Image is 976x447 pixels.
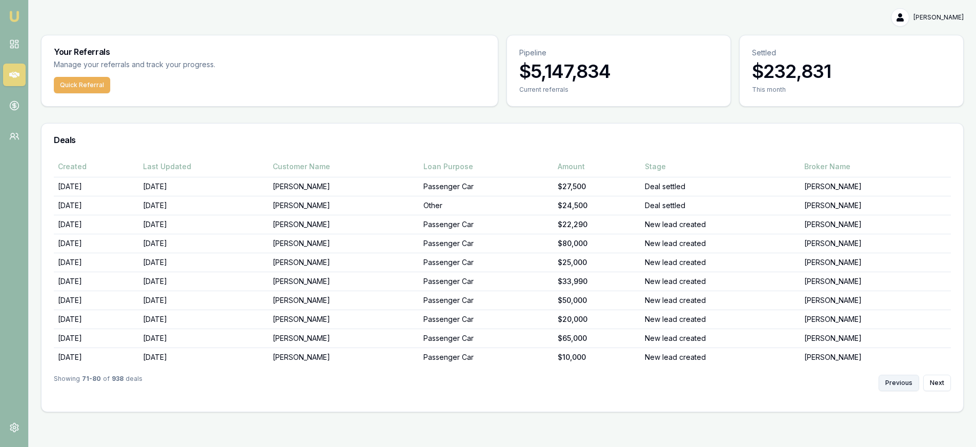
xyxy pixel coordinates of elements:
td: [DATE] [139,272,269,291]
img: emu-icon-u.png [8,10,21,23]
td: [DATE] [54,215,139,234]
td: [PERSON_NAME] [269,253,419,272]
td: [DATE] [54,348,139,367]
td: [DATE] [54,177,139,196]
div: $65,000 [558,333,637,343]
div: Amount [558,161,637,172]
div: Created [58,161,135,172]
td: [DATE] [54,272,139,291]
strong: 938 [112,375,124,391]
div: Showing of deals [54,375,143,391]
div: $20,000 [558,314,637,324]
td: Passenger Car [419,234,554,253]
div: $80,000 [558,238,637,249]
div: Broker Name [804,161,947,172]
td: Passenger Car [419,310,554,329]
td: [PERSON_NAME] [269,177,419,196]
td: Passenger Car [419,272,554,291]
td: [PERSON_NAME] [800,215,951,234]
td: Passenger Car [419,348,554,367]
td: [DATE] [139,253,269,272]
p: Pipeline [519,48,718,58]
p: Manage your referrals and track your progress. [54,59,316,71]
td: New lead created [641,348,800,367]
td: [PERSON_NAME] [800,234,951,253]
div: $27,500 [558,181,637,192]
div: Customer Name [273,161,415,172]
div: This month [752,86,951,94]
td: [PERSON_NAME] [269,234,419,253]
td: New lead created [641,291,800,310]
div: $10,000 [558,352,637,362]
td: [PERSON_NAME] [800,253,951,272]
td: [PERSON_NAME] [800,177,951,196]
td: [DATE] [139,215,269,234]
td: New lead created [641,329,800,348]
div: $33,990 [558,276,637,287]
button: Next [923,375,951,391]
td: [DATE] [54,291,139,310]
td: Other [419,196,554,215]
td: [PERSON_NAME] [269,272,419,291]
td: [DATE] [139,348,269,367]
td: Passenger Car [419,177,554,196]
td: [DATE] [54,253,139,272]
td: New lead created [641,310,800,329]
td: [PERSON_NAME] [800,329,951,348]
td: [DATE] [139,234,269,253]
td: [PERSON_NAME] [800,348,951,367]
button: Previous [879,375,919,391]
td: Passenger Car [419,291,554,310]
td: [DATE] [54,234,139,253]
div: $25,000 [558,257,637,268]
td: New lead created [641,253,800,272]
td: [PERSON_NAME] [800,291,951,310]
td: [PERSON_NAME] [800,196,951,215]
td: [DATE] [54,310,139,329]
h3: $5,147,834 [519,61,718,82]
td: Deal settled [641,196,800,215]
p: Settled [752,48,951,58]
td: Passenger Car [419,253,554,272]
td: New lead created [641,234,800,253]
h3: Deals [54,136,951,144]
td: [PERSON_NAME] [800,272,951,291]
td: [PERSON_NAME] [269,291,419,310]
td: [DATE] [54,196,139,215]
div: $22,290 [558,219,637,230]
td: [PERSON_NAME] [269,348,419,367]
td: [DATE] [139,291,269,310]
td: [DATE] [139,196,269,215]
td: [DATE] [139,310,269,329]
td: [PERSON_NAME] [269,329,419,348]
td: [DATE] [139,177,269,196]
td: Deal settled [641,177,800,196]
td: [PERSON_NAME] [269,215,419,234]
div: $50,000 [558,295,637,306]
td: [PERSON_NAME] [269,196,419,215]
td: Passenger Car [419,215,554,234]
div: $24,500 [558,200,637,211]
div: Last Updated [143,161,265,172]
div: Loan Purpose [423,161,550,172]
td: [DATE] [54,329,139,348]
button: Quick Referral [54,77,110,93]
div: Current referrals [519,86,718,94]
h3: Your Referrals [54,48,485,56]
td: [DATE] [139,329,269,348]
td: [PERSON_NAME] [800,310,951,329]
h3: $232,831 [752,61,951,82]
span: [PERSON_NAME] [913,13,964,22]
td: [PERSON_NAME] [269,310,419,329]
div: Stage [645,161,796,172]
td: New lead created [641,272,800,291]
td: Passenger Car [419,329,554,348]
td: New lead created [641,215,800,234]
strong: 71 - 80 [82,375,101,391]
